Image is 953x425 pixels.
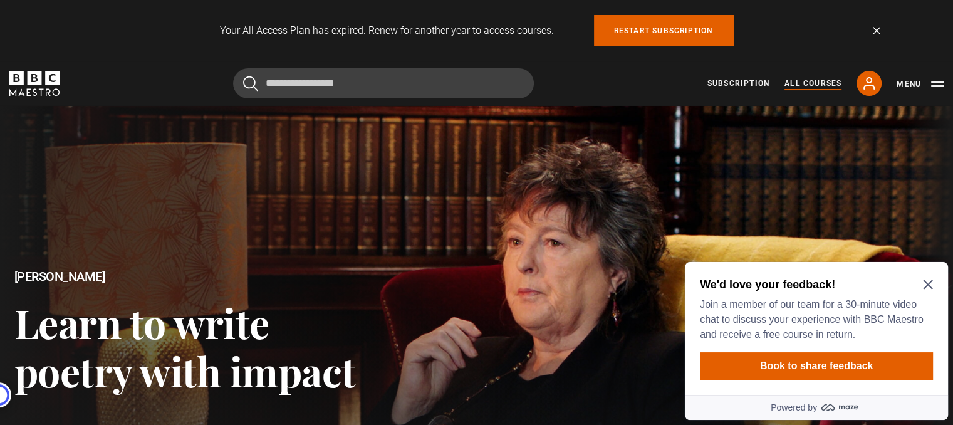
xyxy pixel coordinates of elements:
[220,23,554,38] p: Your All Access Plan has expired. Renew for another year to access courses.
[243,23,253,33] button: Close Maze Prompt
[594,15,734,46] a: Restart subscription
[20,40,248,85] p: Join a member of our team for a 30-minute video chat to discuss your experience with BBC Maestro ...
[14,270,382,284] h2: [PERSON_NAME]
[9,71,60,96] svg: BBC Maestro
[5,5,268,163] div: Optional study invitation
[897,78,944,90] button: Toggle navigation
[233,68,534,98] input: Search
[707,78,769,89] a: Subscription
[20,95,253,123] button: Book to share feedback
[5,138,268,163] a: Powered by maze
[14,298,382,396] h3: Learn to write poetry with impact
[784,78,841,89] a: All Courses
[20,20,248,35] h2: We'd love your feedback!
[243,76,258,92] button: Submit the search query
